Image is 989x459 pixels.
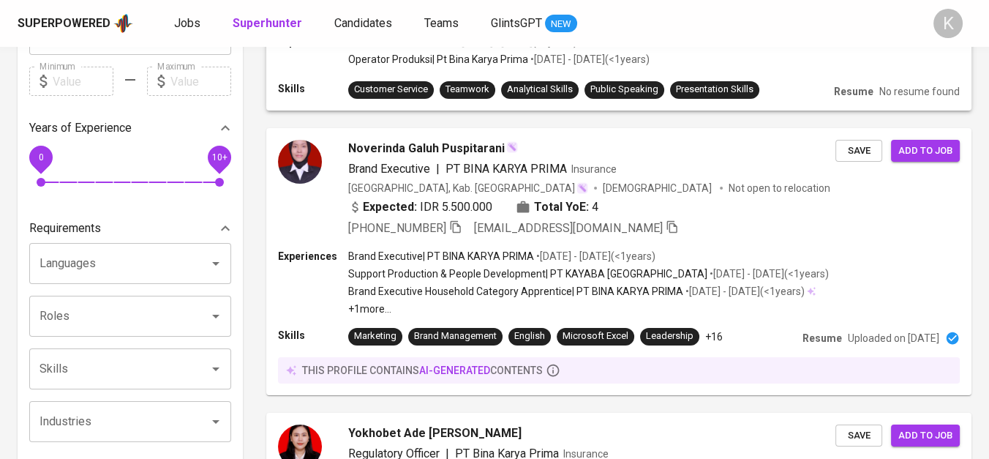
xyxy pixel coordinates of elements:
[206,253,226,274] button: Open
[278,249,348,264] p: Experiences
[29,220,101,237] p: Requirements
[445,162,567,176] span: PT BINA KARYA PRIMA
[174,16,200,30] span: Jobs
[571,163,617,175] span: Insurance
[348,140,505,157] span: Noverinda Galuh Puspitarani
[18,12,133,34] a: Superpoweredapp logo
[29,214,231,243] div: Requirements
[233,16,302,30] b: Superhunter
[474,221,663,235] span: [EMAIL_ADDRESS][DOMAIN_NAME]
[506,141,518,153] img: magic_wand.svg
[445,83,489,97] div: Teamwork
[603,181,714,195] span: [DEMOGRAPHIC_DATA]
[348,198,492,216] div: IDR 5.500.000
[174,15,203,33] a: Jobs
[348,425,522,442] span: Yokhobet Ade [PERSON_NAME]
[278,328,348,343] p: Skills
[705,329,723,344] p: +16
[348,284,683,299] p: Brand Executive Household Category Apprentice | PT BINA KARYA PRIMA
[491,15,577,33] a: GlintsGPT NEW
[206,306,226,326] button: Open
[348,266,707,281] p: Support Production & People Development | PT KAYABA [GEOGRAPHIC_DATA]
[38,152,43,163] span: 0
[302,363,543,378] p: this profile contains contents
[348,162,430,176] span: Brand Executive
[835,425,882,447] button: Save
[729,181,830,195] p: Not open to relocation
[879,84,960,99] p: No resume found
[646,329,693,343] div: Leadership
[802,331,842,346] p: Resume
[419,365,490,376] span: AI-generated
[348,221,446,235] span: [PHONE_NUMBER]
[18,15,110,32] div: Superpowered
[424,16,459,30] span: Teams
[206,411,226,432] button: Open
[113,12,133,34] img: app logo
[676,83,753,97] div: Presentation Skills
[29,113,231,143] div: Years of Experience
[528,52,650,67] p: • [DATE] - [DATE] ( <1 years )
[348,302,829,316] p: +1 more ...
[898,428,952,444] span: Add to job
[170,67,231,96] input: Value
[436,160,440,178] span: |
[266,128,971,395] a: Noverinda Galuh PuspitaraniBrand Executive|PT BINA KARYA PRIMAInsurance[GEOGRAPHIC_DATA], Kab. [G...
[363,198,417,216] b: Expected:
[843,428,875,444] span: Save
[206,359,226,379] button: Open
[348,52,528,67] p: Operator Produksi | Pt Bina Karya Prima
[514,329,545,343] div: English
[891,425,960,447] button: Add to job
[545,17,577,31] span: NEW
[424,15,462,33] a: Teams
[592,198,598,216] span: 4
[707,266,829,281] p: • [DATE] - [DATE] ( <1 years )
[334,16,392,30] span: Candidates
[534,249,655,264] p: • [DATE] - [DATE] ( <1 years )
[534,198,589,216] b: Total YoE:
[683,284,805,299] p: • [DATE] - [DATE] ( <1 years )
[898,143,952,160] span: Add to job
[334,15,395,33] a: Candidates
[414,329,497,343] div: Brand Management
[835,140,882,163] button: Save
[354,329,396,343] div: Marketing
[848,331,939,346] p: Uploaded on [DATE]
[563,329,628,343] div: Microsoft Excel
[354,83,428,97] div: Customer Service
[576,182,588,194] img: magic_wand.svg
[843,143,875,160] span: Save
[590,83,658,97] div: Public Speaking
[29,119,132,137] p: Years of Experience
[278,81,348,96] p: Skills
[53,67,113,96] input: Value
[891,140,960,163] button: Add to job
[233,15,305,33] a: Superhunter
[211,152,227,163] span: 10+
[278,140,322,184] img: 673ff31ef151ca2a21024ada8b9f3574.jpg
[834,84,873,99] p: Resume
[491,16,542,30] span: GlintsGPT
[348,249,534,264] p: Brand Executive | PT BINA KARYA PRIMA
[933,9,963,38] div: K
[348,181,588,195] div: [GEOGRAPHIC_DATA], Kab. [GEOGRAPHIC_DATA]
[507,83,573,97] div: Analytical Skills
